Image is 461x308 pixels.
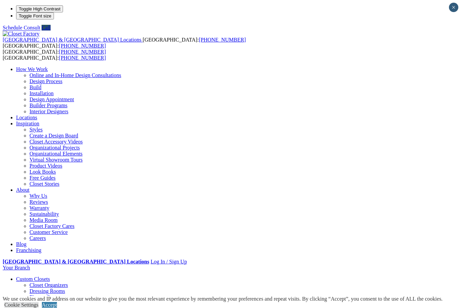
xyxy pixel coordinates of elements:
a: Product Videos [29,163,62,169]
a: Organizational Elements [29,151,82,157]
a: Custom Closets [16,276,50,282]
a: Your Branch [3,265,30,270]
a: Warranty [29,205,49,211]
a: Careers [29,235,46,241]
a: Inspiration [16,121,39,126]
a: Finesse Systems [29,294,65,300]
a: [PHONE_NUMBER] [59,49,106,55]
span: [GEOGRAPHIC_DATA] & [GEOGRAPHIC_DATA] Locations [3,37,141,43]
a: Media Room [29,217,58,223]
div: We use cookies and IP address on our website to give you the most relevant experience by remember... [3,296,443,302]
a: Cookie Settings [4,302,39,308]
a: Why Us [29,193,47,199]
a: Design Process [29,78,62,84]
a: Closet Stories [29,181,59,187]
img: Closet Factory [3,31,40,37]
a: How We Work [16,66,48,72]
a: Closet Accessory Videos [29,139,83,144]
a: Call [42,25,51,30]
a: Franchising [16,247,42,253]
a: [PHONE_NUMBER] [59,43,106,49]
a: Interior Designers [29,109,68,114]
button: Close [449,3,458,12]
a: Schedule Consult [3,25,40,30]
a: Styles [29,127,43,132]
a: Log In / Sign Up [150,259,187,264]
a: Closet Factory Cares [29,223,74,229]
a: [PHONE_NUMBER] [59,55,106,61]
a: Blog [16,241,26,247]
a: Create a Design Board [29,133,78,138]
span: Toggle High Contrast [19,6,60,11]
span: [GEOGRAPHIC_DATA]: [GEOGRAPHIC_DATA]: [3,37,246,49]
span: [GEOGRAPHIC_DATA]: [GEOGRAPHIC_DATA]: [3,49,106,61]
a: Customer Service [29,229,68,235]
button: Toggle Font size [16,12,54,19]
a: Installation [29,90,54,96]
a: Virtual Showroom Tours [29,157,83,163]
a: Reviews [29,199,48,205]
a: [PHONE_NUMBER] [199,37,246,43]
span: Toggle Font size [19,13,51,18]
a: Closet Organizers [29,282,68,288]
a: Design Appointment [29,97,74,102]
a: Build [29,84,42,90]
a: [GEOGRAPHIC_DATA] & [GEOGRAPHIC_DATA] Locations [3,37,143,43]
a: Online and In-Home Design Consultations [29,72,121,78]
a: Sustainability [29,211,59,217]
a: Organizational Projects [29,145,80,150]
button: Toggle High Contrast [16,5,63,12]
a: Accept [42,302,57,308]
a: Locations [16,115,37,120]
a: Look Books [29,169,56,175]
a: Builder Programs [29,103,67,108]
a: Dressing Rooms [29,288,65,294]
a: Free Guides [29,175,56,181]
a: About [16,187,29,193]
a: [GEOGRAPHIC_DATA] & [GEOGRAPHIC_DATA] Locations [3,259,149,264]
